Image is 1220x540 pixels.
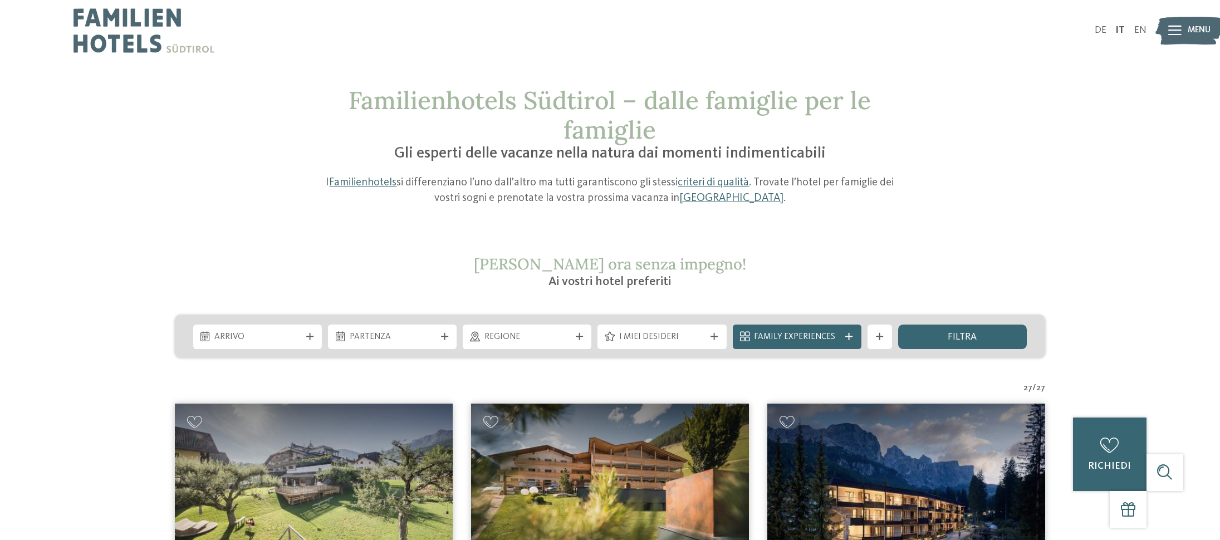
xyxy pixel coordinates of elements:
span: filtra [948,332,977,342]
span: Partenza [350,331,435,343]
span: 27 [1036,382,1045,395]
span: Arrivo [214,331,300,343]
span: / [1032,382,1036,395]
a: richiedi [1073,418,1146,491]
span: Gli esperti delle vacanze nella natura dai momenti indimenticabili [394,146,826,161]
p: I si differenziano l’uno dall’altro ma tutti garantiscono gli stessi . Trovate l’hotel per famigl... [319,175,901,206]
span: Family Experiences [754,331,840,343]
span: Regione [484,331,570,343]
span: Ai vostri hotel preferiti [548,276,671,288]
span: [PERSON_NAME] ora senza impegno! [474,254,746,274]
a: IT [1115,26,1125,35]
span: 27 [1023,382,1032,395]
span: Familienhotels Südtirol – dalle famiglie per le famiglie [349,85,871,145]
span: I miei desideri [619,331,705,343]
a: [GEOGRAPHIC_DATA] [679,193,783,204]
a: criteri di qualità [678,177,749,188]
a: EN [1134,26,1146,35]
span: richiedi [1088,462,1131,471]
a: Familienhotels [329,177,396,188]
span: Menu [1188,24,1211,37]
a: DE [1095,26,1106,35]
